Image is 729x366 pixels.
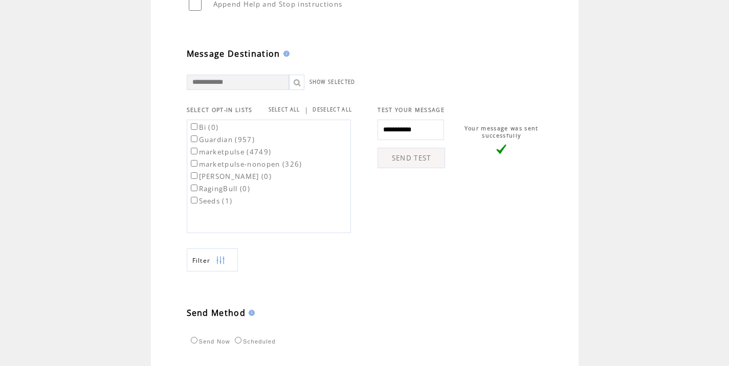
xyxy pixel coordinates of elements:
a: Filter [187,248,238,271]
label: Send Now [188,338,230,345]
span: | [304,105,308,115]
span: Send Method [187,307,246,318]
label: [PERSON_NAME] (0) [189,172,272,181]
label: Scheduled [232,338,276,345]
img: filters.png [216,249,225,272]
input: Scheduled [235,337,241,344]
img: vLarge.png [496,144,506,154]
span: TEST YOUR MESSAGE [378,106,445,113]
label: Bi (0) [189,123,219,132]
span: Show filters [192,256,211,265]
input: [PERSON_NAME] (0) [191,172,197,179]
span: Your message was sent successfully [465,125,539,139]
input: Guardian (957) [191,135,197,142]
label: Seeds (1) [189,196,233,205]
img: help.gif [246,310,255,316]
input: RagingBull (0) [191,185,197,191]
input: Send Now [191,337,197,344]
label: marketpulse-nonopen (326) [189,159,302,169]
span: Message Destination [187,48,280,59]
span: SELECT OPT-IN LISTS [187,106,253,113]
a: DESELECT ALL [313,106,352,113]
a: SHOW SELECTED [310,79,356,85]
input: marketpulse (4749) [191,148,197,154]
label: RagingBull (0) [189,184,251,193]
img: help.gif [280,51,290,57]
label: Guardian (957) [189,135,255,144]
label: marketpulse (4749) [189,147,272,156]
a: SEND TEST [378,148,445,168]
input: marketpulse-nonopen (326) [191,160,197,167]
input: Seeds (1) [191,197,197,203]
a: SELECT ALL [269,106,300,113]
input: Bi (0) [191,123,197,130]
